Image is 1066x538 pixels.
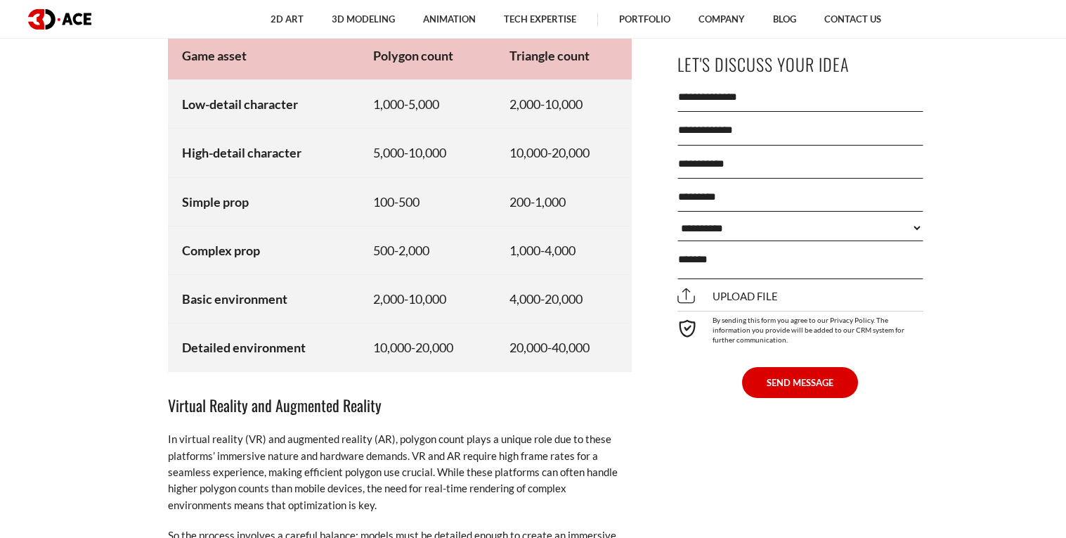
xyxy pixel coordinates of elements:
strong: Low-detail character [182,96,298,112]
span: Upload file [677,290,778,302]
p: Let's Discuss Your Idea [677,49,923,80]
td: 2,000-10,000 [359,274,495,323]
td: 1,000-4,000 [495,226,632,274]
td: 5,000-10,000 [359,129,495,177]
button: SEND MESSAGE [742,367,858,398]
strong: High-detail character [182,145,301,160]
p: In virtual reality (VR) and augmented reality (AR), polygon count plays a unique role due to thes... [168,431,632,513]
img: logo dark [28,9,91,30]
td: 200-1,000 [495,177,632,226]
td: 10,000-20,000 [359,323,495,371]
td: 20,000-40,000 [495,323,632,371]
strong: Detailed environment [182,340,306,355]
strong: Basic environment [182,291,287,307]
strong: Polygon count [373,48,453,63]
strong: Triangle count [509,48,590,63]
div: By sending this form you agree to our Privacy Policy. The information you provide will be added t... [677,311,923,345]
strong: Simple prop [182,194,249,210]
td: 10,000-20,000 [495,129,632,177]
td: 4,000-20,000 [495,274,632,323]
td: 100-500 [359,177,495,226]
strong: Game asset [182,48,247,63]
h3: Virtual Reality and Augmented Reality [168,393,632,417]
td: 1,000-5,000 [359,80,495,129]
strong: Complex prop [182,243,260,258]
td: 2,000-10,000 [495,80,632,129]
td: 500-2,000 [359,226,495,274]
